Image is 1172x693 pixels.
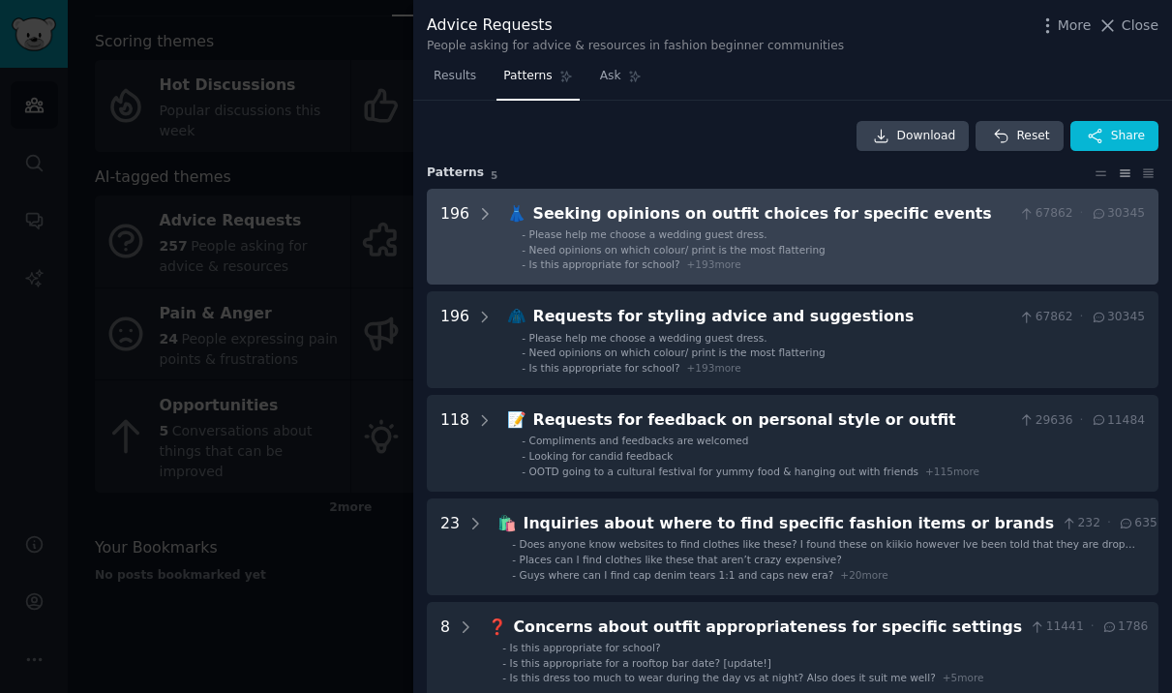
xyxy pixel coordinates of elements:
[1097,15,1158,36] button: Close
[522,331,526,345] div: -
[529,228,767,240] span: Please help me choose a wedding guest dress.
[1018,412,1072,430] span: 29636
[522,227,526,241] div: -
[522,449,526,463] div: -
[529,332,767,344] span: Please help me choose a wedding guest dress.
[529,346,826,358] span: Need opinions on which colour/ print is the most flattering
[1111,128,1145,145] span: Share
[507,204,526,223] span: 👗
[1091,309,1145,326] span: 30345
[440,616,450,685] div: 8
[1018,309,1072,326] span: 67862
[510,657,771,669] span: Is this appropriate for a rooftop bar date? [update!]
[529,450,674,462] span: Looking for candid feedback
[856,121,970,152] a: Download
[1016,128,1049,145] span: Reset
[897,128,956,145] span: Download
[520,538,1135,563] span: Does anyone know websites to find clothes like these? I found these on kiikio however Ive been to...
[502,641,506,654] div: -
[522,346,526,359] div: -
[533,305,1012,329] div: Requests for styling advice and suggestions
[1118,515,1157,532] span: 635
[491,169,497,181] span: 5
[1029,618,1083,636] span: 11441
[522,434,526,447] div: -
[488,618,507,636] span: ❓
[522,465,526,478] div: -
[440,408,469,478] div: 118
[600,68,621,85] span: Ask
[520,569,834,581] span: Guys where can I find cap denim tears 1:1 and caps new era?
[427,165,484,182] span: Pattern s
[524,512,1055,536] div: Inquiries about where to find specific fashion items or brands
[510,642,661,653] span: Is this appropriate for school?
[502,656,506,670] div: -
[1107,515,1111,532] span: ·
[427,38,844,55] div: People asking for advice & resources in fashion beginner communities
[507,410,526,429] span: 📝
[1091,618,1095,636] span: ·
[1037,15,1092,36] button: More
[522,361,526,375] div: -
[1058,15,1092,36] span: More
[434,68,476,85] span: Results
[943,672,984,683] span: + 5 more
[427,61,483,101] a: Results
[1122,15,1158,36] span: Close
[507,307,526,325] span: 🧥
[976,121,1063,152] button: Reset
[529,435,749,446] span: Compliments and feedbacks are welcomed
[503,68,552,85] span: Patterns
[1091,205,1145,223] span: 30345
[514,616,1023,640] div: Concerns about outfit appropriateness for specific settings
[529,466,918,477] span: OOTD going to a cultural festival for yummy food & hanging out with friends
[496,61,579,101] a: Patterns
[512,553,516,566] div: -
[529,258,680,270] span: Is this appropriate for school?
[512,537,516,551] div: -
[1091,412,1145,430] span: 11484
[522,257,526,271] div: -
[512,568,516,582] div: -
[593,61,648,101] a: Ask
[1080,205,1084,223] span: ·
[529,244,826,256] span: Need opinions on which colour/ print is the most flattering
[1101,618,1149,636] span: 1786
[440,512,460,582] div: 23
[427,14,844,38] div: Advice Requests
[687,258,741,270] span: + 193 more
[440,305,469,375] div: 196
[925,466,979,477] span: + 115 more
[529,362,680,374] span: Is this appropriate for school?
[497,514,517,532] span: 🛍️
[520,554,842,565] span: Places can I find clothes like these that aren’t crazy expensive?
[1061,515,1100,532] span: 232
[1070,121,1158,152] button: Share
[840,569,887,581] span: + 20 more
[533,408,1012,433] div: Requests for feedback on personal style or outfit
[533,202,1012,226] div: Seeking opinions on outfit choices for specific events
[502,671,506,684] div: -
[1018,205,1072,223] span: 67862
[687,362,741,374] span: + 193 more
[1080,309,1084,326] span: ·
[522,243,526,256] div: -
[1080,412,1084,430] span: ·
[510,672,936,683] span: Is this dress too much to wear during the day vs at night? Also does it suit me well?
[440,202,469,272] div: 196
